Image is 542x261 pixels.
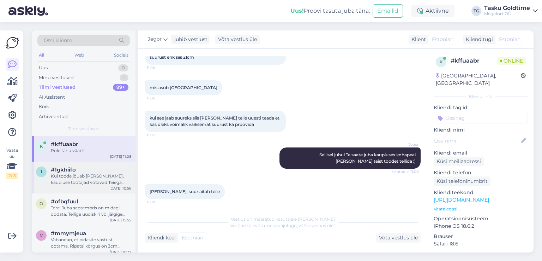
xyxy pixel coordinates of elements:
div: [DATE] 10:56 [109,186,131,191]
span: m [40,233,43,238]
span: Vestluse ülevõtmiseks vajutage [230,223,335,228]
span: #1gkhiifo [51,167,76,173]
span: o [40,201,43,206]
div: Minu vestlused [39,74,74,81]
a: Tasku GoldtimeMegafort OÜ [484,5,538,17]
div: 1 [120,74,128,81]
div: TG [471,6,481,16]
span: Jegor [392,142,418,147]
div: Vaata siia [6,147,18,179]
div: Tere! Juba septembris on midagi oodata. Tellige uudiskiri või jälgige meid sotsiaalmeedias - nii ... [51,205,131,217]
p: Klienditeekond [434,189,528,196]
p: Vaata edasi ... [434,206,528,212]
input: Lisa tag [434,113,528,123]
div: Megafort OÜ [484,11,530,17]
span: k [440,59,443,64]
div: Web [73,51,85,60]
b: Uus! [290,7,304,14]
p: Safari 18.6 [434,240,528,248]
img: Askly Logo [6,36,19,50]
div: Küsi meiliaadressi [434,157,484,166]
div: Küsi telefoninumbrit [434,176,490,186]
span: Tiimi vestlused [68,126,100,132]
div: Kliendi keel [145,234,176,242]
span: Jegor [148,35,162,43]
div: Klienditugi [463,36,493,43]
div: Socials [113,51,130,60]
div: juhib vestlust [171,36,207,43]
div: Tasku Goldtime [484,5,530,11]
span: 1 [41,169,42,174]
div: Kõik [39,103,49,110]
p: Operatsioonisüsteem [434,215,528,222]
div: [DATE] 16:27 [110,249,131,255]
span: [PERSON_NAME], suur aitah teile [150,189,220,194]
p: Kliendi nimi [434,126,528,134]
p: Brauser [434,233,528,240]
div: Võta vestlus üle [215,35,260,44]
div: All [37,51,46,60]
span: Vestlus on määratud kasutajale [PERSON_NAME] [231,216,335,222]
span: Otsi kliente [44,37,72,44]
div: 0 [118,64,128,71]
p: Kliendi email [434,149,528,157]
div: Kliendi info [434,93,528,100]
span: #kffuaabr [51,141,78,147]
span: #mmymjeua [51,230,86,237]
a: [URL][DOMAIN_NAME] [434,197,489,203]
div: Arhiveeritud [39,113,68,120]
p: Kliendi telefon [434,169,528,176]
div: [DATE] 11:08 [110,154,131,159]
div: AI Assistent [39,94,65,101]
span: kui see jaab suureks siis [PERSON_NAME] teile uuesti teada et kas oleks voimalik vaiksemat suurus... [150,115,281,127]
span: Nähtud ✓ 11:08 [392,169,418,174]
div: Pole tänu väärt! [51,147,131,154]
i: „Võtke vestlus üle” [296,223,335,228]
span: 11:06 [147,65,173,70]
span: #ofbqfuul [51,198,78,205]
div: Kui toode jõuab [PERSON_NAME], kaupluse töötajad võtavad Teiega ühendust. [51,173,131,186]
div: Võta vestlus üle [376,233,421,243]
div: Klient [409,36,426,43]
span: Estonian [499,36,520,43]
span: 11:08 [147,199,173,205]
div: [DATE] 15:55 [110,217,131,223]
input: Lisa nimi [434,137,520,145]
span: Sellisel juhul Te saate juba kaupluses kohapeal [PERSON_NAME] teist toodet tellida :) [319,152,417,164]
div: # kffuaabr [451,57,497,65]
div: 2 / 3 [6,173,18,179]
button: Emailid [373,4,403,18]
div: Tiimi vestlused [39,84,76,91]
span: 11:07 [147,132,173,138]
span: k [40,144,43,149]
span: mis asub [GEOGRAPHIC_DATA] [150,85,217,90]
div: 99+ [113,84,128,91]
p: iPhone OS 18.6.2 [434,222,528,230]
span: 11:06 [147,95,173,101]
span: Estonian [182,234,203,242]
div: Vabandan, et pidasite vastust ootama. Ripatsi kõrgus on 3cm [PERSON_NAME] on 1,3 cm [51,237,131,249]
div: Proovi tasuta juba täna: [290,7,370,15]
span: Online [497,57,526,65]
span: Estonian [432,36,453,43]
p: Kliendi tag'id [434,104,528,111]
div: Uus [39,64,48,71]
div: [GEOGRAPHIC_DATA], [GEOGRAPHIC_DATA] [436,72,521,87]
div: Aktiivne [411,5,454,17]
